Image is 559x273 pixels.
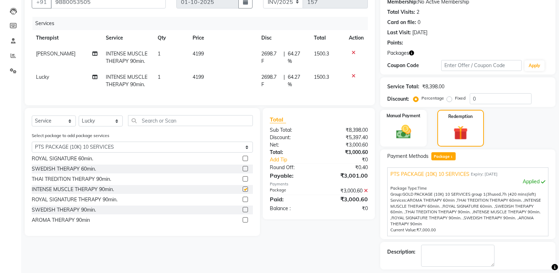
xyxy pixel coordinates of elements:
div: ₹8,398.00 [319,126,373,134]
div: 2 [417,8,419,16]
span: (3h [486,192,492,197]
th: Therapist [32,30,102,46]
div: Total: [265,149,319,156]
button: Apply [524,60,545,71]
span: 7h (420 mins) [502,192,528,197]
div: THAI TREDITION THERAPY 90min. [32,176,111,183]
span: 4199 [193,51,204,57]
span: Services: [390,198,407,203]
span: Total [270,116,286,123]
span: ₹7,000.00 [417,227,436,232]
span: ROYAL SIGNATURE THERAPY 90min. , [391,215,464,220]
span: THAI TREDITION THERAPY 60min. , [457,198,524,203]
span: Time [418,186,427,191]
span: 64.27 % [288,50,306,65]
div: INTENSE MUSCLE THERAPY 90min. [32,186,114,193]
div: ₹0 [328,156,373,164]
div: Discount: [387,95,409,103]
span: Package Type: [390,186,418,191]
span: INTENSE MUSCLE THERAPY 60min. , [390,198,541,209]
th: Total [310,30,345,46]
div: Round Off: [265,164,319,171]
div: Coupon Code [387,62,441,69]
div: Paid: [265,195,319,203]
span: INTENSE MUSCLE THERAPY 90min. [106,74,147,88]
div: ₹0.40 [319,164,373,171]
th: Price [188,30,257,46]
span: [PERSON_NAME] [36,51,75,57]
div: AROMA THERAPY 90min [32,216,90,224]
div: Discount: [265,134,319,141]
img: _gift.svg [449,124,472,142]
div: [DATE] [412,29,427,36]
span: Expiry: [DATE] [471,171,498,177]
div: ₹0 [319,205,373,212]
div: Balance : [265,205,319,212]
span: SWEDISH THERAPY 90min. , [464,215,518,220]
div: 0 [418,19,420,26]
span: | [284,50,285,65]
span: 2698.7 F [261,50,281,65]
span: Packages [387,49,409,57]
div: ROYAL SIGNATURE 60min. [32,155,93,162]
div: ₹3,000.60 [319,149,373,156]
span: 2698.7 F [261,73,281,88]
div: ₹3,001.00 [319,171,373,180]
span: 1 [450,155,454,159]
span: 64.27 % [288,73,306,88]
span: INTENSE MUSCLE THERAPY 90min. [106,51,147,64]
div: ₹3,000.60 [319,141,373,149]
span: PTS PACKAGE (10K) 10 SERVICES [390,171,469,178]
th: Qty [153,30,188,46]
div: SWEDISH THERAPY 90min. [32,206,96,214]
span: ROYAL SIGNATURE 60min. , [443,204,495,209]
div: Service Total: [387,83,419,90]
div: Points: [387,39,403,47]
span: 1 [158,74,160,80]
div: Services [32,17,373,30]
span: Lucky [36,74,49,80]
div: Description: [387,248,415,256]
th: Action [345,30,368,46]
a: Add Tip [265,156,328,164]
span: 1500.3 [314,74,329,80]
div: SWEDISH THERAPY 60min. [32,165,96,173]
span: 4199 [193,74,204,80]
span: used, left) [402,192,536,197]
span: Group: [390,192,402,197]
span: SWEDISH THERAPY 60min. , [390,204,534,215]
span: 1500.3 [314,51,329,57]
div: Applied [390,178,545,185]
img: _cash.svg [391,123,416,141]
div: Last Visit: [387,29,411,36]
label: Redemption [448,113,473,120]
label: Percentage [421,95,444,101]
label: Manual Payment [387,113,420,119]
div: Sub Total: [265,126,319,134]
span: 1 [158,51,160,57]
div: ₹3,000.60 [319,195,373,203]
span: Package [431,152,456,160]
div: ₹5,397.40 [319,134,373,141]
input: Search or Scan [128,115,253,126]
div: Package [265,187,319,195]
div: ₹8,398.00 [422,83,444,90]
span: Current Value: [390,227,417,232]
span: THAI TREDITION THERAPY 90min. , [405,209,473,214]
div: Payments [270,181,368,187]
span: GOLD PACKAGE (10K) 10 SERVICES group 1 [402,192,486,197]
span: | [284,73,285,88]
span: Payment Methods [387,153,429,160]
div: Net: [265,141,319,149]
th: Disc [257,30,310,46]
label: Fixed [455,95,466,101]
div: ROYAL SIGNATURE THERAPY 90min. [32,196,117,203]
div: ₹3,000.60 [319,187,373,195]
input: Enter Offer / Coupon Code [441,60,522,71]
div: Total Visits: [387,8,415,16]
div: Payable: [265,171,319,180]
label: Select package to add package services [32,132,109,139]
th: Service [102,30,154,46]
div: Card on file: [387,19,416,26]
span: AROMA THERAPY 60min , [407,198,457,203]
